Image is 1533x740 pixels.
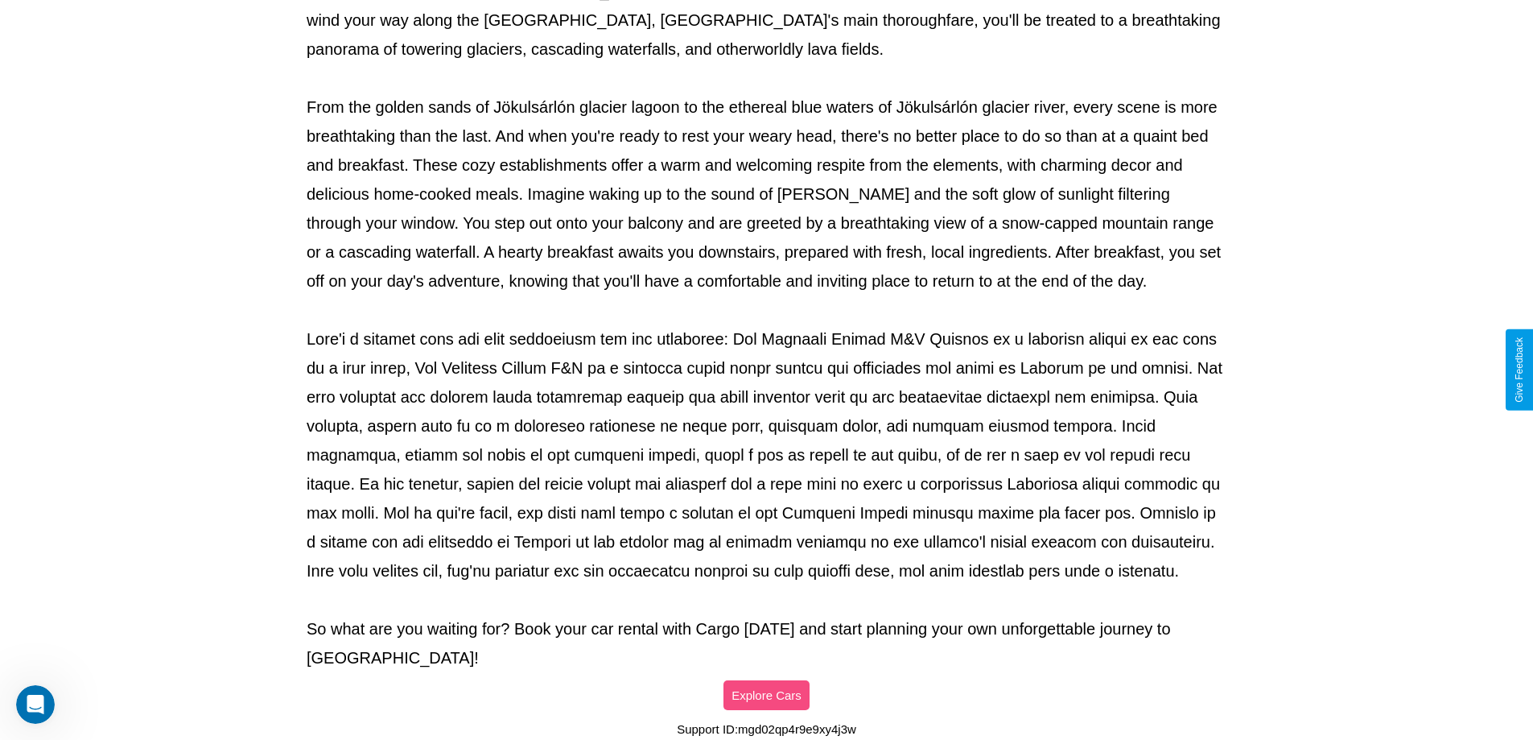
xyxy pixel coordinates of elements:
[1514,337,1525,403] div: Give Feedback
[16,685,55,724] iframe: Intercom live chat
[677,718,856,740] p: Support ID: mgd02qp4r9e9xy4j3w
[723,680,810,710] button: Explore Cars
